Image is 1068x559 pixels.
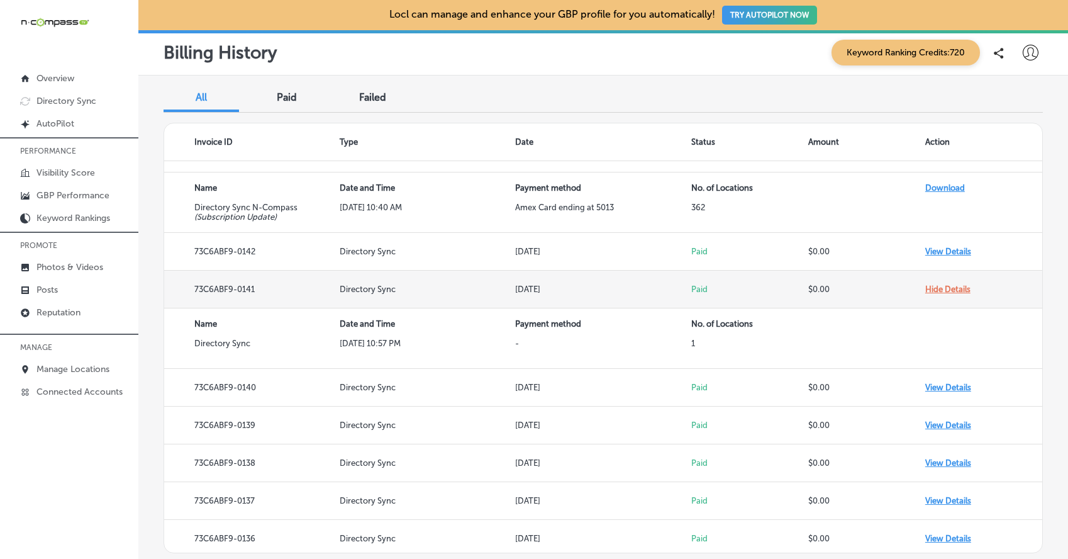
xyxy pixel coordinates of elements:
[36,96,96,106] p: Directory Sync
[36,213,110,223] p: Keyword Rankings
[36,307,81,318] p: Reputation
[36,387,123,397] p: Connected Accounts
[36,262,103,273] p: Photos & Videos
[722,6,817,25] button: TRY AUTOPILOT NOW
[36,285,58,295] p: Posts
[20,16,89,28] img: 660ab0bf-5cc7-4cb8-ba1c-48b5ae0f18e60NCTV_CLogo_TV_Black_-500x88.png
[36,118,74,129] p: AutoPilot
[36,167,95,178] p: Visibility Score
[36,190,109,201] p: GBP Performance
[36,73,74,84] p: Overview
[36,364,109,375] p: Manage Locations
